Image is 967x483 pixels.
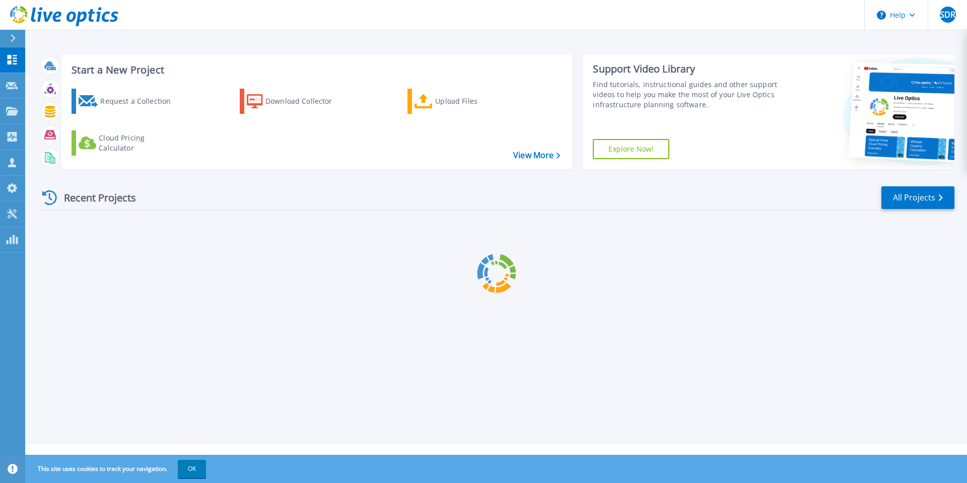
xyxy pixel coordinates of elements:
a: All Projects [881,186,954,209]
div: Support Video Library [593,62,782,76]
div: Request a Collection [100,91,181,111]
h3: Start a New Project [72,64,560,76]
div: Download Collector [265,91,346,111]
a: Explore Now! [593,139,669,159]
div: Find tutorials, instructional guides and other support videos to help you make the most of your L... [593,80,782,110]
div: Cloud Pricing Calculator [99,133,179,153]
a: Upload Files [407,89,520,114]
button: OK [178,460,206,478]
div: Recent Projects [39,185,150,210]
a: Cloud Pricing Calculator [72,130,184,156]
div: Upload Files [435,91,516,111]
a: View More [513,151,560,160]
span: This site uses cookies to track your navigation. [28,460,206,478]
a: Request a Collection [72,89,184,114]
span: SDR [940,11,955,19]
a: Download Collector [240,89,352,114]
